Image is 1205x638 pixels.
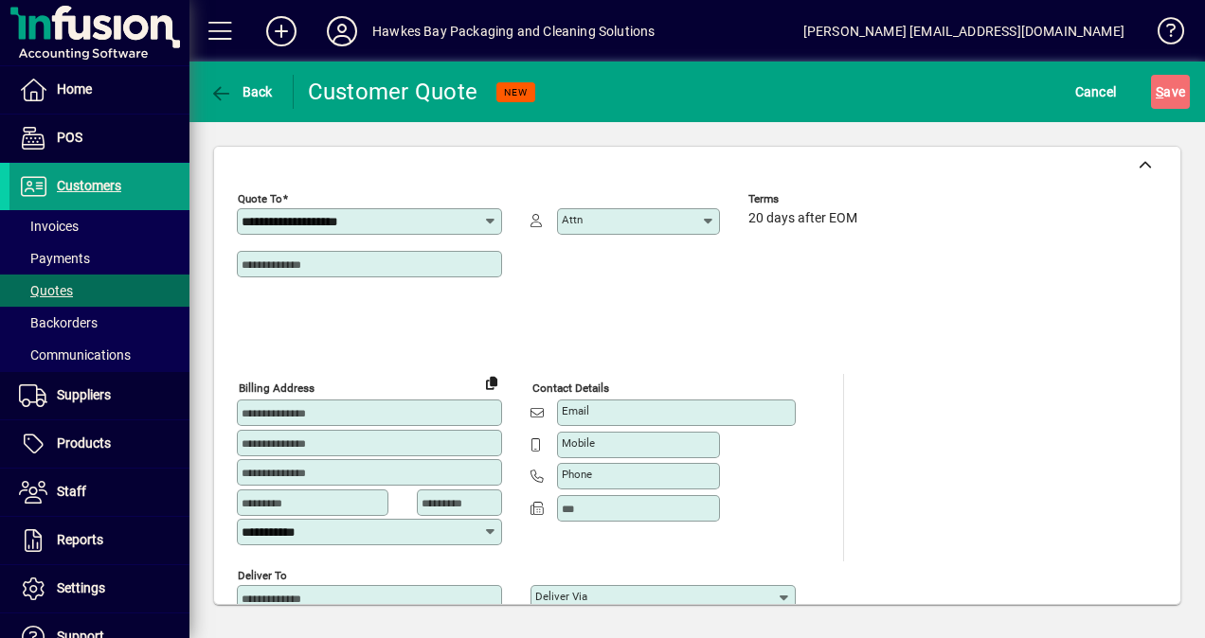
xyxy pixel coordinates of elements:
span: Settings [57,580,105,595]
span: Payments [19,251,90,266]
span: Cancel [1075,77,1117,107]
button: Save [1151,75,1190,109]
span: POS [57,130,82,145]
mat-label: Attn [562,213,583,226]
span: Customers [57,178,121,193]
a: Knowledge Base [1143,4,1181,65]
a: Products [9,420,189,468]
span: Home [57,81,92,97]
mat-label: Quote To [238,192,282,205]
span: Back [209,84,273,99]
mat-label: Email [562,404,589,417]
app-page-header-button: Back [189,75,294,109]
a: Quotes [9,275,189,307]
a: Invoices [9,210,189,242]
mat-label: Mobile [562,436,595,450]
span: S [1156,84,1163,99]
span: Backorders [19,315,98,330]
span: ave [1156,77,1185,107]
span: NEW [504,86,528,98]
div: Customer Quote [308,77,478,107]
mat-label: Deliver via [535,590,587,603]
span: Quotes [19,283,73,298]
a: Communications [9,339,189,371]
span: Staff [57,484,86,499]
mat-label: Deliver To [238,568,287,581]
span: Products [57,435,111,451]
button: Cancel [1070,75,1122,109]
span: Communications [19,347,131,363]
span: Invoices [19,219,79,234]
a: POS [9,115,189,162]
span: Terms [748,193,862,205]
a: Settings [9,565,189,612]
span: Reports [57,532,103,547]
a: Reports [9,517,189,564]
span: 20 days after EOM [748,211,857,226]
a: Staff [9,469,189,516]
div: [PERSON_NAME] [EMAIL_ADDRESS][DOMAIN_NAME] [803,16,1124,46]
button: Profile [312,14,372,48]
div: Hawkes Bay Packaging and Cleaning Solutions [372,16,656,46]
button: Back [205,75,278,109]
span: Suppliers [57,387,111,402]
button: Copy to Delivery address [477,367,507,398]
a: Suppliers [9,372,189,419]
a: Payments [9,242,189,275]
button: Add [251,14,312,48]
mat-label: Phone [562,468,592,481]
a: Home [9,66,189,114]
a: Backorders [9,307,189,339]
